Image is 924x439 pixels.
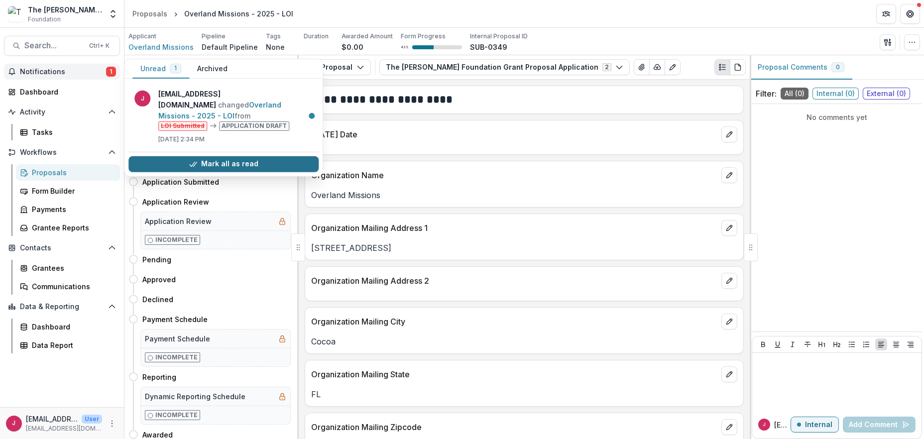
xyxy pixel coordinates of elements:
button: Heading 1 [816,338,828,350]
p: Tags [266,32,281,41]
button: PDF view [730,59,746,75]
p: Filter: [756,88,777,100]
button: Proposal [303,59,371,75]
p: Internal [805,421,832,429]
a: Form Builder [16,183,120,199]
h5: Payment Schedule [145,333,210,344]
p: Incomplete [155,411,198,420]
div: Proposals [32,167,112,178]
button: Align Left [875,338,887,350]
button: Internal [791,417,839,433]
p: [DATE] Date [311,128,717,140]
p: Incomplete [155,353,198,362]
span: 1 [106,67,116,77]
button: Underline [772,338,784,350]
div: Tasks [32,127,112,137]
button: Heading 2 [831,338,843,350]
button: edit [721,167,737,183]
div: Grantees [32,263,112,273]
a: Communications [16,278,120,295]
button: edit [721,273,737,289]
button: Open Data & Reporting [4,299,120,315]
a: Dashboard [16,319,120,335]
h5: Dynamic Reporting Schedule [145,391,245,402]
p: Duration [304,32,329,41]
button: Ordered List [860,338,872,350]
button: Get Help [900,4,920,24]
span: Foundation [28,15,61,24]
p: FL [311,388,737,400]
button: Notifications1 [4,64,120,80]
div: Data Report [32,340,112,350]
span: 0 [836,64,840,71]
h4: Declined [142,294,173,305]
button: Open entity switcher [106,4,120,24]
p: None [266,42,285,52]
span: Workflows [20,148,104,157]
p: changed from [158,89,313,131]
button: Plaintext view [714,59,730,75]
p: Organization Mailing City [311,316,717,328]
span: Search... [24,41,83,50]
span: External ( 0 ) [863,88,910,100]
button: View Attached Files [634,59,650,75]
a: Proposals [128,6,171,21]
p: Internal Proposal ID [470,32,528,41]
p: No comments yet [756,112,918,122]
p: [EMAIL_ADDRESS][DOMAIN_NAME] [26,424,102,433]
div: Overland Missions - 2025 - LOI [184,8,293,19]
span: 1 [174,65,177,72]
button: Open Contacts [4,240,120,256]
nav: breadcrumb [128,6,297,21]
a: Overland Missions - 2025 - LOI [158,101,281,120]
span: Activity [20,108,104,116]
button: Unread [132,59,189,79]
button: Align Center [890,338,902,350]
h4: Approved [142,274,176,285]
p: Default Pipeline [202,42,258,52]
h4: Application Submitted [142,177,219,187]
p: Organization Name [311,169,717,181]
a: Tasks [16,124,120,140]
button: Add Comment [843,417,916,433]
p: Organization Mailing State [311,368,717,380]
h4: Reporting [142,372,176,382]
button: Align Right [905,338,917,350]
p: User [82,415,102,424]
div: Communications [32,281,112,292]
div: The [PERSON_NAME] Foundation [28,4,102,15]
button: Bold [757,338,769,350]
button: More [106,418,118,430]
div: Dashboard [32,322,112,332]
p: Organization Mailing Address 1 [311,222,717,234]
button: edit [721,126,737,142]
p: Organization Mailing Zipcode [311,421,717,433]
button: edit [721,366,737,382]
button: Proposal Comments [750,55,852,80]
p: 43 % [401,44,408,51]
p: Cocoa [311,335,737,347]
div: Dashboard [20,87,112,97]
h5: Application Review [145,216,212,226]
div: Form Builder [32,186,112,196]
button: Archived [189,59,235,79]
a: Grantees [16,260,120,276]
div: Ctrl + K [87,40,112,51]
p: [EMAIL_ADDRESS][DOMAIN_NAME] [26,414,78,424]
button: Search... [4,36,120,56]
button: Edit as form [665,59,681,75]
button: Mark all as read [128,156,319,172]
button: Bullet List [846,338,858,350]
button: Italicize [787,338,799,350]
h4: Application Review [142,197,209,207]
p: $0.00 [342,42,363,52]
a: Overland Missions [128,42,194,52]
p: Form Progress [401,32,446,41]
span: All ( 0 ) [781,88,808,100]
div: Payments [32,204,112,215]
a: Proposals [16,164,120,181]
button: Open Workflows [4,144,120,160]
p: Overland Missions [311,189,737,201]
p: Organization Mailing Address 2 [311,275,717,287]
span: Notifications [20,68,106,76]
